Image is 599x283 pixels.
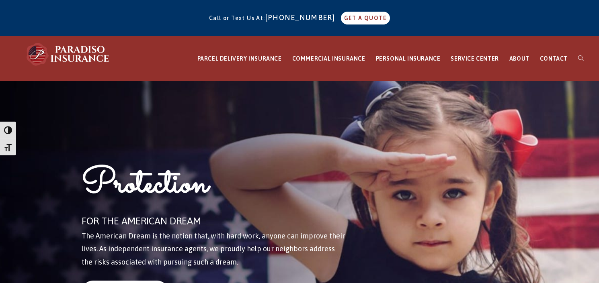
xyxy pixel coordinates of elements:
a: SERVICE CENTER [445,37,504,81]
span: COMMERCIAL INSURANCE [292,55,365,62]
a: [PHONE_NUMBER] [265,13,339,22]
span: FOR THE AMERICAN DREAM [82,216,201,226]
span: PARCEL DELIVERY INSURANCE [197,55,282,62]
a: COMMERCIAL INSURANCE [287,37,371,81]
span: CONTACT [540,55,568,62]
a: ABOUT [504,37,535,81]
a: PARCEL DELIVERY INSURANCE [192,37,287,81]
a: PERSONAL INSURANCE [371,37,446,81]
span: Call or Text Us At: [209,15,265,21]
img: Paradiso Insurance [24,42,113,66]
h1: Protection [82,161,347,212]
span: ABOUT [509,55,529,62]
a: CONTACT [535,37,573,81]
span: PERSONAL INSURANCE [376,55,441,62]
span: SERVICE CENTER [451,55,498,62]
span: The American Dream is the notion that, with hard work, anyone can improve their lives. As indepen... [82,232,345,266]
a: GET A QUOTE [341,12,390,24]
